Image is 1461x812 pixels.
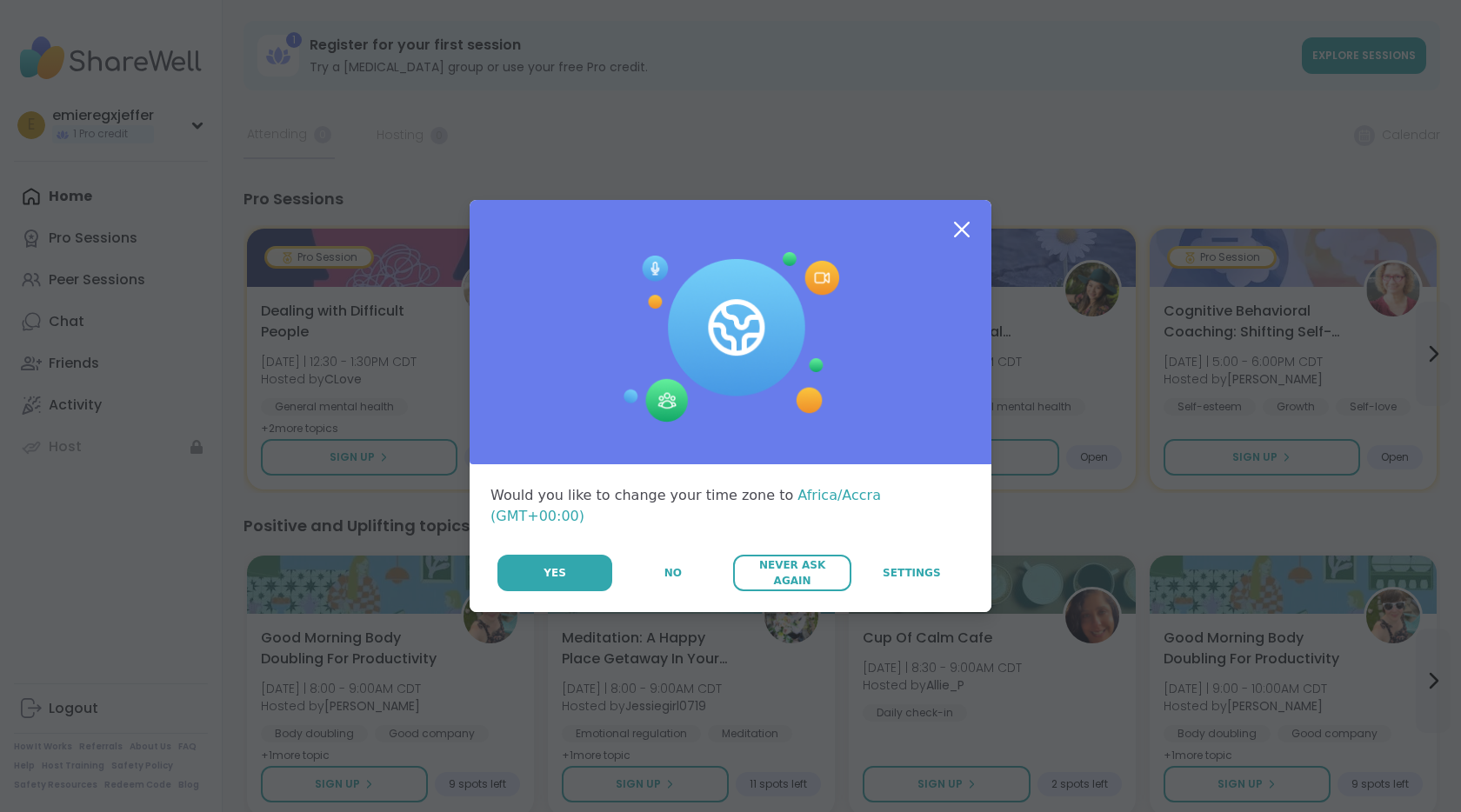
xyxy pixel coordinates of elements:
[853,555,971,591] a: Settings
[497,555,612,591] button: Yes
[883,565,941,581] span: Settings
[544,565,566,581] span: Yes
[490,485,971,527] div: Would you like to change your time zone to
[622,252,839,423] img: Session Experience
[614,555,731,591] button: No
[742,557,842,589] span: Never Ask Again
[490,487,881,524] span: Africa/Accra (GMT+00:00)
[733,555,851,591] button: Never Ask Again
[664,565,682,581] span: No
